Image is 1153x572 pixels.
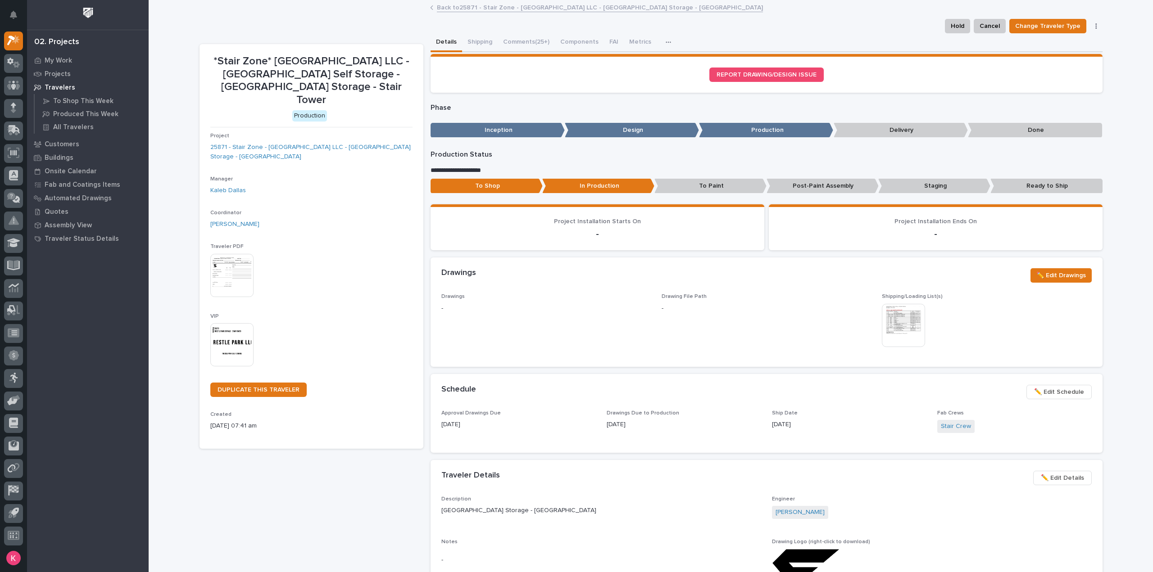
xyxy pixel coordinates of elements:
[1036,270,1086,281] span: ✏️ Edit Drawings
[45,235,119,243] p: Traveler Status Details
[709,68,824,82] a: REPORT DRAWING/DESIGN ISSUE
[441,496,471,502] span: Description
[554,218,641,225] span: Project Installation Starts On
[4,549,23,567] button: users-avatar
[27,232,149,245] a: Traveler Status Details
[27,218,149,232] a: Assembly View
[951,21,964,32] span: Hold
[654,179,767,194] p: To Paint
[772,420,926,429] p: [DATE]
[462,33,498,52] button: Shipping
[210,176,233,182] span: Manager
[1030,268,1092,283] button: ✏️ Edit Drawings
[210,133,229,139] span: Project
[974,19,1006,33] button: Cancel
[27,67,149,81] a: Projects
[772,410,798,416] span: Ship Date
[1026,385,1092,399] button: ✏️ Edit Schedule
[45,208,68,216] p: Quotes
[1015,21,1080,32] span: Change Traveler Type
[45,167,97,176] p: Onsite Calendar
[441,555,761,565] p: -
[980,21,1000,32] span: Cancel
[210,143,413,162] a: 25871 - Stair Zone - [GEOGRAPHIC_DATA] LLC - [GEOGRAPHIC_DATA] Storage - [GEOGRAPHIC_DATA]
[210,186,246,195] a: Kaleb Dallas
[27,81,149,94] a: Travelers
[565,123,699,138] p: Design
[45,140,79,149] p: Customers
[34,37,79,47] div: 02. Projects
[437,2,763,12] a: Back to25871 - Stair Zone - [GEOGRAPHIC_DATA] LLC - [GEOGRAPHIC_DATA] Storage - [GEOGRAPHIC_DATA]
[607,410,679,416] span: Drawings Due to Production
[35,95,149,107] a: To Shop This Week
[53,97,113,105] p: To Shop This Week
[45,181,120,189] p: Fab and Coatings Items
[699,123,833,138] p: Production
[945,19,970,33] button: Hold
[11,11,23,25] div: Notifications
[27,151,149,164] a: Buildings
[772,539,870,545] span: Drawing Logo (right-click to download)
[27,191,149,205] a: Automated Drawings
[441,471,500,481] h2: Traveler Details
[431,150,1103,159] p: Production Status
[210,55,413,107] p: *Stair Zone* [GEOGRAPHIC_DATA] LLC - [GEOGRAPHIC_DATA] Self Storage - [GEOGRAPHIC_DATA] Storage -...
[45,57,72,65] p: My Work
[894,218,977,225] span: Project Installation Ends On
[210,210,241,216] span: Coordinator
[53,110,118,118] p: Produced This Week
[717,72,817,78] span: REPORT DRAWING/DESIGN ISSUE
[1041,473,1084,483] span: ✏️ Edit Details
[27,178,149,191] a: Fab and Coatings Items
[878,179,990,194] p: Staging
[542,179,654,194] p: In Production
[35,121,149,133] a: All Travelers
[27,205,149,218] a: Quotes
[772,496,795,502] span: Engineer
[45,194,112,203] p: Automated Drawings
[441,304,651,313] p: -
[441,539,458,545] span: Notes
[35,108,149,120] a: Produced This Week
[1009,19,1086,33] button: Change Traveler Type
[210,383,307,397] a: DUPLICATE THIS TRAVELER
[441,229,754,239] p: -
[441,410,501,416] span: Approval Drawings Due
[431,179,543,194] p: To Shop
[45,221,92,230] p: Assembly View
[210,244,244,249] span: Traveler PDF
[210,314,219,319] span: VIP
[882,294,943,299] span: Shipping/Loading List(s)
[210,220,259,229] a: [PERSON_NAME]
[4,5,23,24] button: Notifications
[937,410,964,416] span: Fab Crews
[441,385,476,395] h2: Schedule
[53,123,94,131] p: All Travelers
[441,506,761,515] p: [GEOGRAPHIC_DATA] Storage - [GEOGRAPHIC_DATA]
[941,422,971,431] a: Stair Crew
[624,33,657,52] button: Metrics
[441,294,465,299] span: Drawings
[27,54,149,67] a: My Work
[218,387,300,393] span: DUPLICATE THIS TRAVELER
[1033,471,1092,485] button: ✏️ Edit Details
[45,154,73,162] p: Buildings
[27,164,149,178] a: Onsite Calendar
[604,33,624,52] button: FAI
[834,123,968,138] p: Delivery
[990,179,1103,194] p: Ready to Ship
[80,5,96,21] img: Workspace Logo
[45,84,75,92] p: Travelers
[662,304,663,313] p: -
[767,179,879,194] p: Post-Paint Assembly
[441,268,476,278] h2: Drawings
[431,33,462,52] button: Details
[555,33,604,52] button: Components
[662,294,707,299] span: Drawing File Path
[1034,387,1084,397] span: ✏️ Edit Schedule
[210,421,413,431] p: [DATE] 07:41 am
[498,33,555,52] button: Comments (25+)
[431,104,1103,112] p: Phase
[45,70,71,78] p: Projects
[968,123,1102,138] p: Done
